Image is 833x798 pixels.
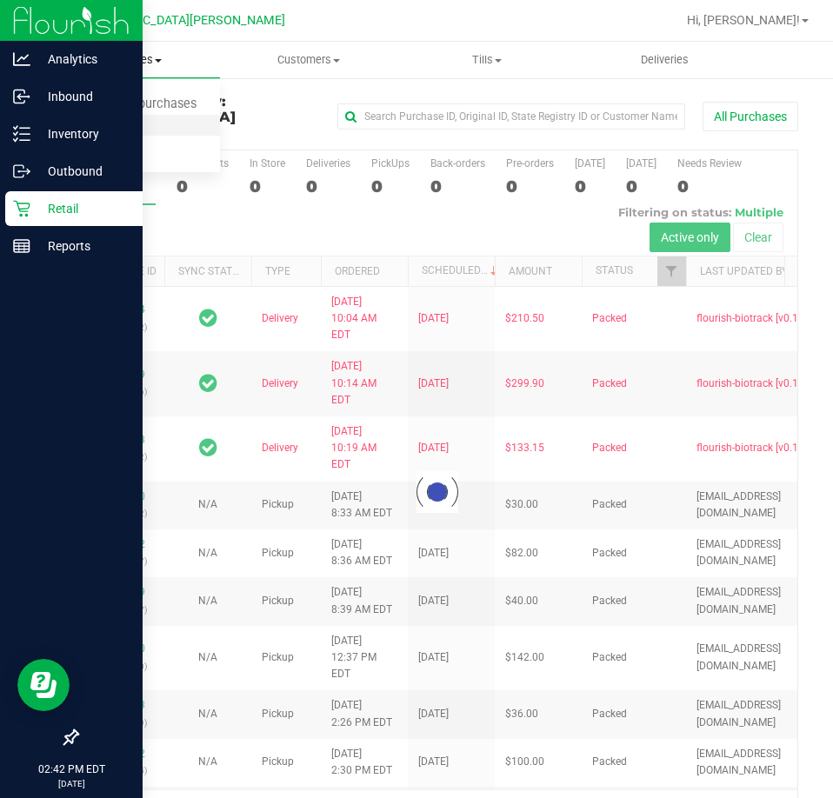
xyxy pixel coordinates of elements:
a: Tills [398,42,576,78]
a: Purchases Summary of purchases Fulfillment All purchases [42,42,220,78]
input: Search Purchase ID, Original ID, State Registry ID or Customer Name... [337,103,685,130]
span: Deliveries [617,52,712,68]
a: Customers [220,42,398,78]
inline-svg: Outbound [13,163,30,180]
button: All Purchases [703,102,798,131]
inline-svg: Inbound [13,88,30,105]
span: Tills [399,52,576,68]
p: Retail [30,198,135,219]
a: Deliveries [576,42,754,78]
p: [DATE] [8,777,135,790]
p: Inbound [30,86,135,107]
span: Hi, [PERSON_NAME]! [687,13,800,27]
p: Outbound [30,161,135,182]
inline-svg: Inventory [13,125,30,143]
p: Inventory [30,123,135,144]
p: Analytics [30,49,135,70]
inline-svg: Retail [13,200,30,217]
iframe: Resource center [17,659,70,711]
inline-svg: Reports [13,237,30,255]
span: Customers [221,52,397,68]
p: 02:42 PM EDT [8,761,135,777]
inline-svg: Analytics [13,50,30,68]
p: Reports [30,236,135,256]
span: [GEOGRAPHIC_DATA][PERSON_NAME] [70,13,285,28]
